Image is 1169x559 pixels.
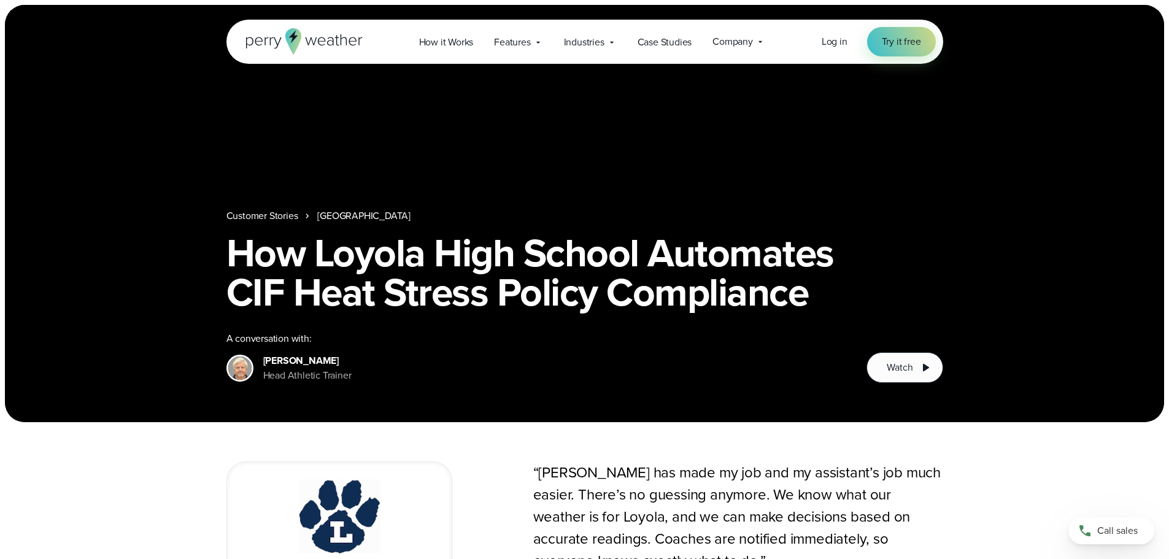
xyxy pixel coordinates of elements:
div: A conversation with: [226,331,847,346]
span: Try it free [882,34,921,49]
div: [PERSON_NAME] [263,353,352,368]
div: Head Athletic Trainer [263,368,352,383]
a: [GEOGRAPHIC_DATA] [317,209,411,223]
span: Industries [564,35,604,50]
span: Watch [887,360,912,375]
a: Call sales [1068,517,1154,544]
span: How it Works [419,35,474,50]
button: Watch [866,352,943,383]
span: Case Studies [638,35,692,50]
a: Case Studies [627,29,703,55]
span: Features [494,35,530,50]
a: Log in [822,34,847,49]
h1: How Loyola High School Automates CIF Heat Stress Policy Compliance [226,233,943,312]
a: How it Works [409,29,484,55]
span: Company [712,34,753,49]
a: Try it free [867,27,936,56]
nav: Breadcrumb [226,209,943,223]
span: Call sales [1097,523,1138,538]
a: Customer Stories [226,209,298,223]
span: Log in [822,34,847,48]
